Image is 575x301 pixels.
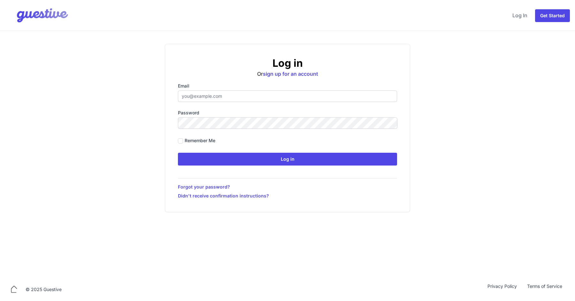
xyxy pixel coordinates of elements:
[482,283,522,296] a: Privacy Policy
[510,8,530,23] a: Log In
[185,137,215,144] label: Remember me
[178,83,397,89] label: Email
[178,57,397,70] h2: Log in
[522,283,567,296] a: Terms of Service
[178,184,397,190] a: Forgot your password?
[178,153,397,166] input: Log in
[263,71,318,77] a: sign up for an account
[178,57,397,78] div: Or
[26,286,62,293] div: © 2025 Guestive
[535,9,570,22] a: Get Started
[178,90,397,102] input: you@example.com
[178,110,397,116] label: Password
[178,193,397,199] a: Didn't receive confirmation instructions?
[5,3,70,28] img: Your Company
